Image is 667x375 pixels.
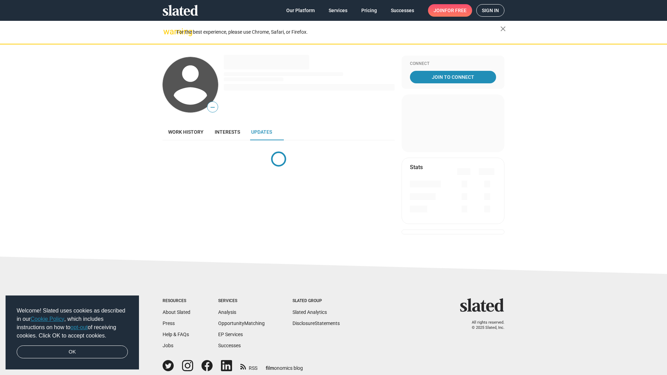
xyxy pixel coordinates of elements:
span: Join [434,4,467,17]
a: RSS [240,361,257,372]
span: Interests [215,129,240,135]
a: EP Services [218,332,243,337]
span: Our Platform [286,4,315,17]
a: About Slated [163,309,190,315]
a: dismiss cookie message [17,345,128,359]
div: Slated Group [293,298,340,304]
a: Updates [246,124,278,140]
span: Work history [168,129,204,135]
a: Our Platform [281,4,320,17]
p: All rights reserved. © 2025 Slated, Inc. [464,320,504,330]
a: Services [323,4,353,17]
a: Successes [218,343,241,348]
span: Welcome! Slated uses cookies as described in our , which includes instructions on how to of recei... [17,307,128,340]
a: Joinfor free [428,4,472,17]
div: cookieconsent [6,295,139,370]
span: Successes [391,4,414,17]
a: Successes [385,4,420,17]
a: DisclosureStatements [293,320,340,326]
span: film [266,365,274,371]
div: Connect [410,61,496,67]
div: Resources [163,298,190,304]
a: Help & FAQs [163,332,189,337]
a: Jobs [163,343,173,348]
a: Press [163,320,175,326]
a: Cookie Policy [31,316,64,322]
mat-icon: close [499,25,507,33]
span: Sign in [482,5,499,16]
span: for free [445,4,467,17]
a: Join To Connect [410,71,496,83]
div: For the best experience, please use Chrome, Safari, or Firefox. [176,27,500,37]
a: filmonomics blog [266,359,303,372]
div: Services [218,298,265,304]
span: Pricing [361,4,377,17]
a: Analysis [218,309,236,315]
a: opt-out [71,324,88,330]
span: Join To Connect [411,71,495,83]
span: — [207,103,218,112]
mat-card-title: Stats [410,164,423,171]
a: Slated Analytics [293,309,327,315]
mat-icon: warning [163,27,172,36]
a: Work history [163,124,209,140]
a: OpportunityMatching [218,320,265,326]
span: Services [329,4,347,17]
span: Updates [251,129,272,135]
a: Sign in [476,4,504,17]
a: Pricing [356,4,382,17]
a: Interests [209,124,246,140]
